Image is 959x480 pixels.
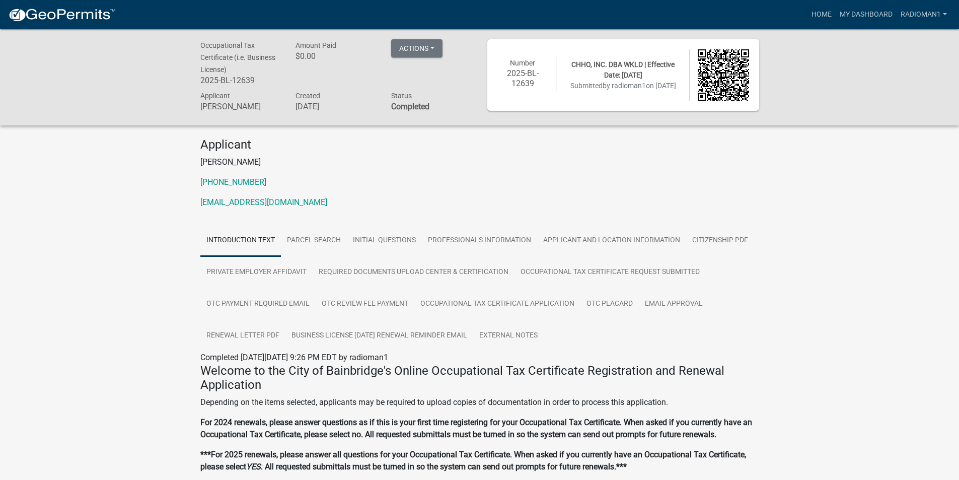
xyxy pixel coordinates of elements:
[296,102,376,111] h6: [DATE]
[200,225,281,257] a: Introduction Text
[296,92,320,100] span: Created
[698,49,749,101] img: QR code
[200,364,759,393] h4: Welcome to the City of Bainbridge's Online Occupational Tax Certificate Registration and Renewal ...
[200,92,230,100] span: Applicant
[281,225,347,257] a: Parcel search
[200,353,388,362] span: Completed [DATE][DATE] 9:26 PM EDT by radioman1
[200,138,759,152] h4: Applicant
[603,82,646,90] span: by radioman1
[200,76,281,85] h6: 2025-BL-12639
[570,82,676,90] span: Submitted on [DATE]
[296,51,376,61] h6: $0.00
[296,41,336,49] span: Amount Paid
[200,288,316,320] a: OTC Payment Required Email
[497,68,549,88] h6: 2025-BL-12639
[571,60,675,79] span: CHHO, INC. DBA WKLD | Effective Date: [DATE]
[246,462,261,471] strong: YES
[200,450,746,471] strong: ***For 2025 renewals, please answer all questions for your Occupational Tax Certificate. When ask...
[807,5,836,24] a: Home
[422,225,537,257] a: Professionals Information
[686,225,754,257] a: Citizenship PDF
[391,102,429,111] strong: Completed
[313,256,514,289] a: Required Documents Upload Center & Certification
[414,288,580,320] a: Occupational Tax Certificate Application
[200,177,266,187] a: [PHONE_NUMBER]
[639,288,709,320] a: Email Approval
[200,396,759,408] p: Depending on the items selected, applicants may be required to upload copies of documentation in ...
[836,5,897,24] a: My Dashboard
[261,462,627,471] strong: . All requested submittals must be turned in so the system can send out prompts for future renewa...
[537,225,686,257] a: Applicant and Location Information
[473,320,544,352] a: External Notes
[200,197,327,207] a: [EMAIL_ADDRESS][DOMAIN_NAME]
[347,225,422,257] a: Initial Questions
[200,102,281,111] h6: [PERSON_NAME]
[391,92,412,100] span: Status
[580,288,639,320] a: OTC Placard
[897,5,951,24] a: radioman1
[200,41,275,74] span: Occupational Tax Certificate (i.e. Business License)
[200,418,752,439] strong: For 2024 renewals, please answer questions as if this is your first time registering for your Occ...
[316,288,414,320] a: OTC Review Fee Payment
[285,320,473,352] a: Business License [DATE] Renewal Reminder Email
[200,256,313,289] a: Private Employer Affidavit
[200,156,759,168] p: [PERSON_NAME]
[510,59,535,67] span: Number
[514,256,706,289] a: Occupational Tax Certificate Request Submitted
[391,39,442,57] button: Actions
[200,320,285,352] a: Renewal Letter PDF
